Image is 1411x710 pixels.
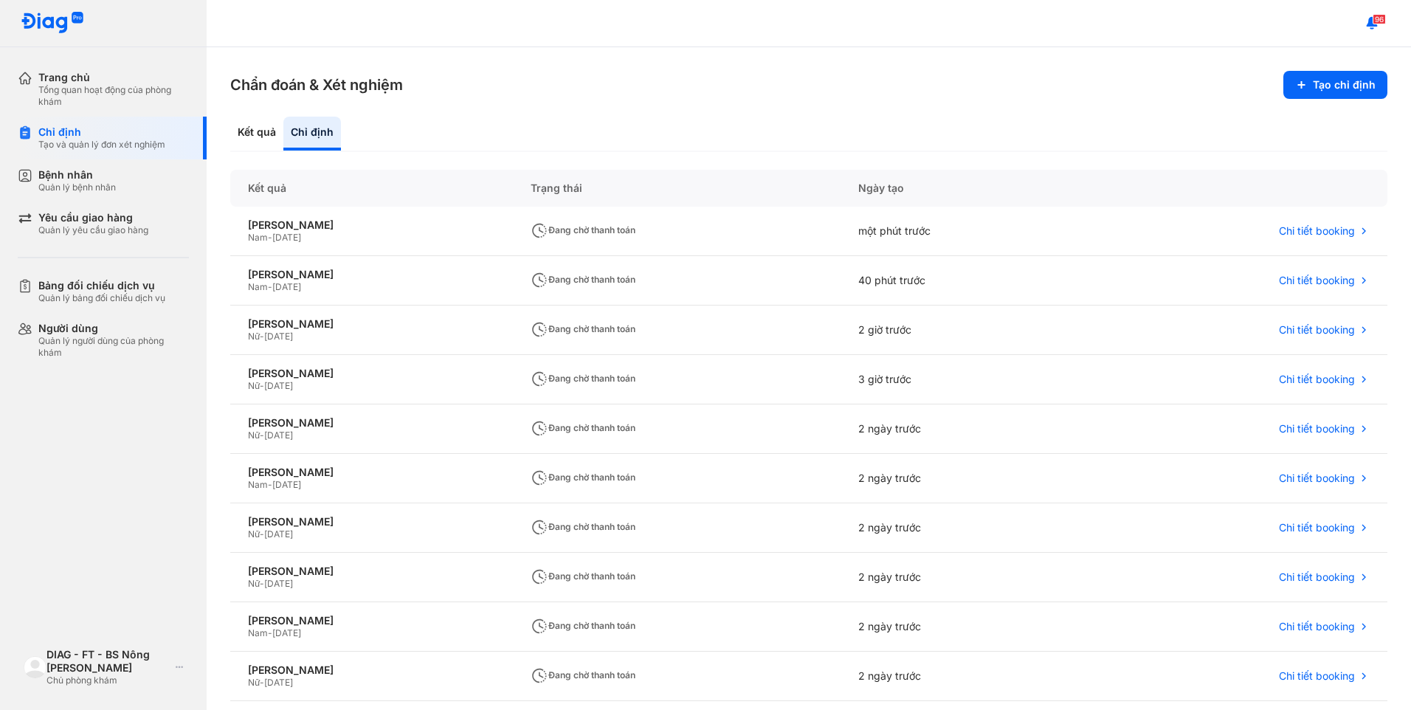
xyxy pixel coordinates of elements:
[248,367,495,380] div: [PERSON_NAME]
[38,224,148,236] div: Quản lý yêu cầu giao hàng
[264,380,293,391] span: [DATE]
[1279,373,1355,386] span: Chi tiết booking
[248,664,495,677] div: [PERSON_NAME]
[531,620,635,631] span: Đang chờ thanh toán
[841,404,1092,454] div: 2 ngày trước
[38,71,189,84] div: Trang chủ
[1279,571,1355,584] span: Chi tiết booking
[841,503,1092,553] div: 2 ngày trước
[248,614,495,627] div: [PERSON_NAME]
[1279,620,1355,633] span: Chi tiết booking
[230,117,283,151] div: Kết quả
[1279,224,1355,238] span: Chi tiết booking
[264,430,293,441] span: [DATE]
[841,602,1092,652] div: 2 ngày trước
[264,677,293,688] span: [DATE]
[248,416,495,430] div: [PERSON_NAME]
[248,268,495,281] div: [PERSON_NAME]
[38,292,165,304] div: Quản lý bảng đối chiếu dịch vụ
[248,317,495,331] div: [PERSON_NAME]
[1283,71,1387,99] button: Tạo chỉ định
[46,675,170,686] div: Chủ phòng khám
[260,380,264,391] span: -
[38,84,189,108] div: Tổng quan hoạt động của phòng khám
[1279,323,1355,337] span: Chi tiết booking
[841,355,1092,404] div: 3 giờ trước
[38,168,116,182] div: Bệnh nhân
[841,553,1092,602] div: 2 ngày trước
[264,528,293,540] span: [DATE]
[46,648,170,675] div: DIAG - FT - BS Nông [PERSON_NAME]
[248,565,495,578] div: [PERSON_NAME]
[38,211,148,224] div: Yêu cầu giao hàng
[1279,521,1355,534] span: Chi tiết booking
[230,75,403,95] h3: Chẩn đoán & Xét nghiệm
[260,331,264,342] span: -
[272,232,301,243] span: [DATE]
[841,306,1092,355] div: 2 giờ trước
[264,578,293,589] span: [DATE]
[38,139,165,151] div: Tạo và quản lý đơn xét nghiệm
[272,281,301,292] span: [DATE]
[1279,669,1355,683] span: Chi tiết booking
[38,322,189,335] div: Người dùng
[531,521,635,532] span: Đang chờ thanh toán
[38,279,165,292] div: Bảng đối chiếu dịch vụ
[841,207,1092,256] div: một phút trước
[248,430,260,441] span: Nữ
[513,170,841,207] div: Trạng thái
[272,479,301,490] span: [DATE]
[248,578,260,589] span: Nữ
[248,380,260,391] span: Nữ
[38,182,116,193] div: Quản lý bệnh nhân
[841,454,1092,503] div: 2 ngày trước
[248,466,495,479] div: [PERSON_NAME]
[21,12,84,35] img: logo
[260,528,264,540] span: -
[248,515,495,528] div: [PERSON_NAME]
[260,677,264,688] span: -
[1279,422,1355,435] span: Chi tiết booking
[531,571,635,582] span: Đang chờ thanh toán
[248,528,260,540] span: Nữ
[1373,14,1386,24] span: 96
[38,125,165,139] div: Chỉ định
[1279,472,1355,485] span: Chi tiết booking
[268,627,272,638] span: -
[248,479,268,490] span: Nam
[531,274,635,285] span: Đang chờ thanh toán
[531,422,635,433] span: Đang chờ thanh toán
[260,578,264,589] span: -
[531,323,635,334] span: Đang chờ thanh toán
[248,281,268,292] span: Nam
[230,170,513,207] div: Kết quả
[264,331,293,342] span: [DATE]
[841,256,1092,306] div: 40 phút trước
[248,677,260,688] span: Nữ
[248,331,260,342] span: Nữ
[268,232,272,243] span: -
[248,218,495,232] div: [PERSON_NAME]
[268,479,272,490] span: -
[1279,274,1355,287] span: Chi tiết booking
[260,430,264,441] span: -
[531,669,635,680] span: Đang chờ thanh toán
[841,170,1092,207] div: Ngày tạo
[24,656,46,679] img: logo
[283,117,341,151] div: Chỉ định
[272,627,301,638] span: [DATE]
[531,472,635,483] span: Đang chờ thanh toán
[531,373,635,384] span: Đang chờ thanh toán
[248,232,268,243] span: Nam
[268,281,272,292] span: -
[38,335,189,359] div: Quản lý người dùng của phòng khám
[531,224,635,235] span: Đang chờ thanh toán
[841,652,1092,701] div: 2 ngày trước
[248,627,268,638] span: Nam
